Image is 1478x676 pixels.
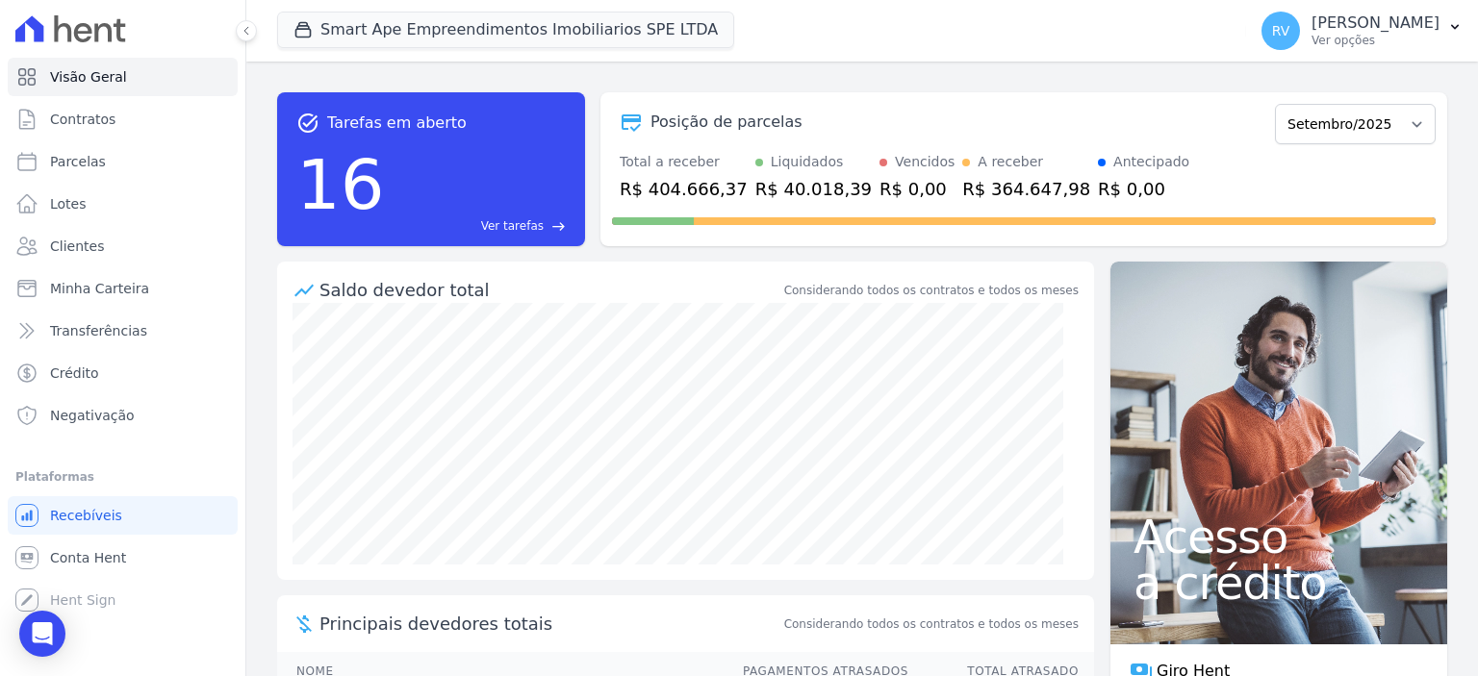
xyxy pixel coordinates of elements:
[319,277,780,303] div: Saldo devedor total
[1246,4,1478,58] button: RV [PERSON_NAME] Ver opções
[1113,152,1189,172] div: Antecipado
[50,406,135,425] span: Negativação
[771,152,844,172] div: Liquidados
[1134,560,1424,606] span: a crédito
[1312,33,1440,48] p: Ver opções
[50,506,122,525] span: Recebíveis
[296,112,319,135] span: task_alt
[319,611,780,637] span: Principais devedores totais
[8,396,238,435] a: Negativação
[784,282,1079,299] div: Considerando todos os contratos e todos os meses
[8,269,238,308] a: Minha Carteira
[8,496,238,535] a: Recebíveis
[50,110,115,129] span: Contratos
[8,538,238,577] a: Conta Hent
[962,176,1090,202] div: R$ 364.647,98
[8,100,238,138] a: Contratos
[755,176,872,202] div: R$ 40.018,39
[15,465,230,488] div: Plataformas
[50,67,127,87] span: Visão Geral
[277,12,734,48] button: Smart Ape Empreendimentos Imobiliarios SPE LTDA
[551,219,566,234] span: east
[1098,176,1189,202] div: R$ 0,00
[327,112,467,135] span: Tarefas em aberto
[1312,13,1440,33] p: [PERSON_NAME]
[8,185,238,223] a: Lotes
[50,548,126,567] span: Conta Hent
[8,227,238,265] a: Clientes
[1272,24,1290,38] span: RV
[50,321,147,340] span: Transferências
[50,194,87,213] span: Lotes
[8,354,238,392] a: Crédito
[393,217,566,235] a: Ver tarefas east
[895,152,955,172] div: Vencidos
[19,611,65,657] div: Open Intercom Messenger
[8,58,238,96] a: Visão Geral
[620,152,748,172] div: Total a receber
[50,237,104,256] span: Clientes
[296,135,385,235] div: 16
[784,615,1079,633] span: Considerando todos os contratos e todos os meses
[650,111,803,134] div: Posição de parcelas
[8,312,238,350] a: Transferências
[481,217,544,235] span: Ver tarefas
[50,363,99,383] span: Crédito
[978,152,1043,172] div: A receber
[879,176,955,202] div: R$ 0,00
[1134,513,1424,560] span: Acesso
[50,152,106,171] span: Parcelas
[50,279,149,298] span: Minha Carteira
[8,142,238,181] a: Parcelas
[620,176,748,202] div: R$ 404.666,37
